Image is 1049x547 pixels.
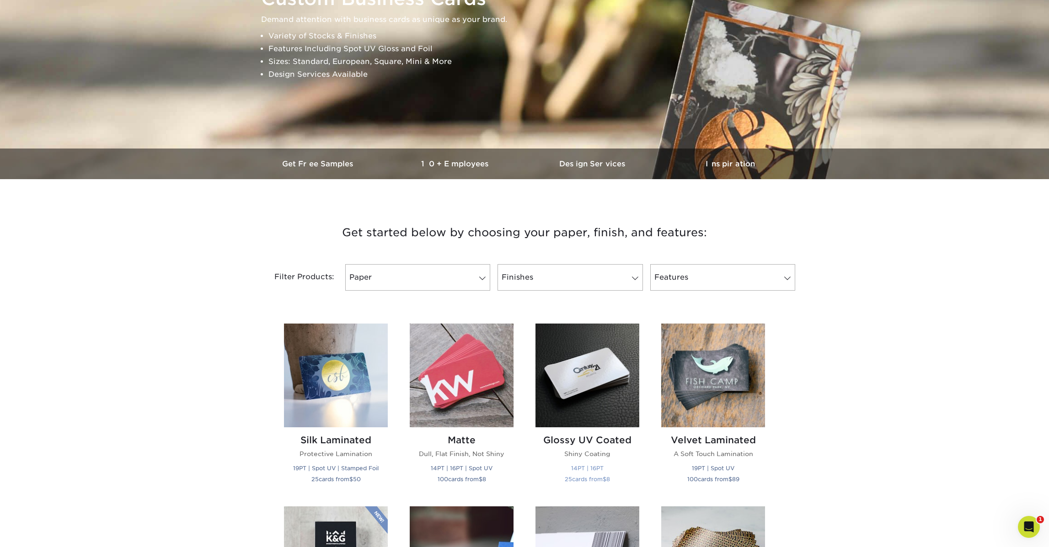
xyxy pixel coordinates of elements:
li: Design Services Available [268,68,796,81]
a: Matte Business Cards Matte Dull, Flat Finish, Not Shiny 14PT | 16PT | Spot UV 100cards from$8 [410,324,514,495]
h3: 10+ Employees [387,159,524,168]
h3: Design Services [524,159,662,168]
li: Variety of Stocks & Finishes [268,30,796,42]
h2: Glossy UV Coated [535,435,639,446]
h2: Matte [410,435,514,446]
span: 50 [353,476,361,483]
small: cards from [438,476,486,483]
span: $ [479,476,482,483]
span: 1 [1037,516,1044,523]
small: cards from [687,476,739,483]
a: Silk Laminated Business Cards Silk Laminated Protective Lamination 19PT | Spot UV | Stamped Foil ... [284,324,388,495]
span: 8 [482,476,486,483]
img: Glossy UV Coated Business Cards [535,324,639,427]
a: 10+ Employees [387,149,524,179]
span: 100 [438,476,448,483]
img: Matte Business Cards [410,324,514,427]
h2: Silk Laminated [284,435,388,446]
a: Glossy UV Coated Business Cards Glossy UV Coated Shiny Coating 14PT | 16PT 25cards from$8 [535,324,639,495]
small: 14PT | 16PT [571,465,604,472]
span: $ [728,476,732,483]
a: Get Free Samples [250,149,387,179]
h3: Inspiration [662,159,799,168]
small: cards from [565,476,610,483]
small: 14PT | 16PT | Spot UV [431,465,492,472]
a: Features [650,264,795,291]
div: Filter Products: [250,264,342,291]
span: $ [603,476,606,483]
img: Velvet Laminated Business Cards [661,324,765,427]
span: 8 [606,476,610,483]
span: 100 [687,476,698,483]
small: cards from [311,476,361,483]
a: Paper [345,264,490,291]
span: 89 [732,476,739,483]
span: $ [349,476,353,483]
a: Velvet Laminated Business Cards Velvet Laminated A Soft Touch Lamination 19PT | Spot UV 100cards ... [661,324,765,495]
a: Design Services [524,149,662,179]
li: Features Including Spot UV Gloss and Foil [268,42,796,55]
a: Inspiration [662,149,799,179]
span: 25 [565,476,572,483]
h3: Get started below by choosing your paper, finish, and features: [257,212,792,253]
img: Silk Laminated Business Cards [284,324,388,427]
h3: Get Free Samples [250,159,387,168]
a: Finishes [498,264,642,291]
span: 25 [311,476,319,483]
p: Protective Lamination [284,449,388,458]
li: Sizes: Standard, European, Square, Mini & More [268,55,796,68]
iframe: Intercom live chat [1018,516,1040,538]
img: New Product [365,506,388,534]
small: 19PT | Spot UV | Stamped Foil [293,465,379,472]
h2: Velvet Laminated [661,435,765,446]
p: A Soft Touch Lamination [661,449,765,458]
p: Dull, Flat Finish, Not Shiny [410,449,514,458]
small: 19PT | Spot UV [692,465,734,472]
p: Shiny Coating [535,449,639,458]
p: Demand attention with business cards as unique as your brand. [261,13,796,26]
